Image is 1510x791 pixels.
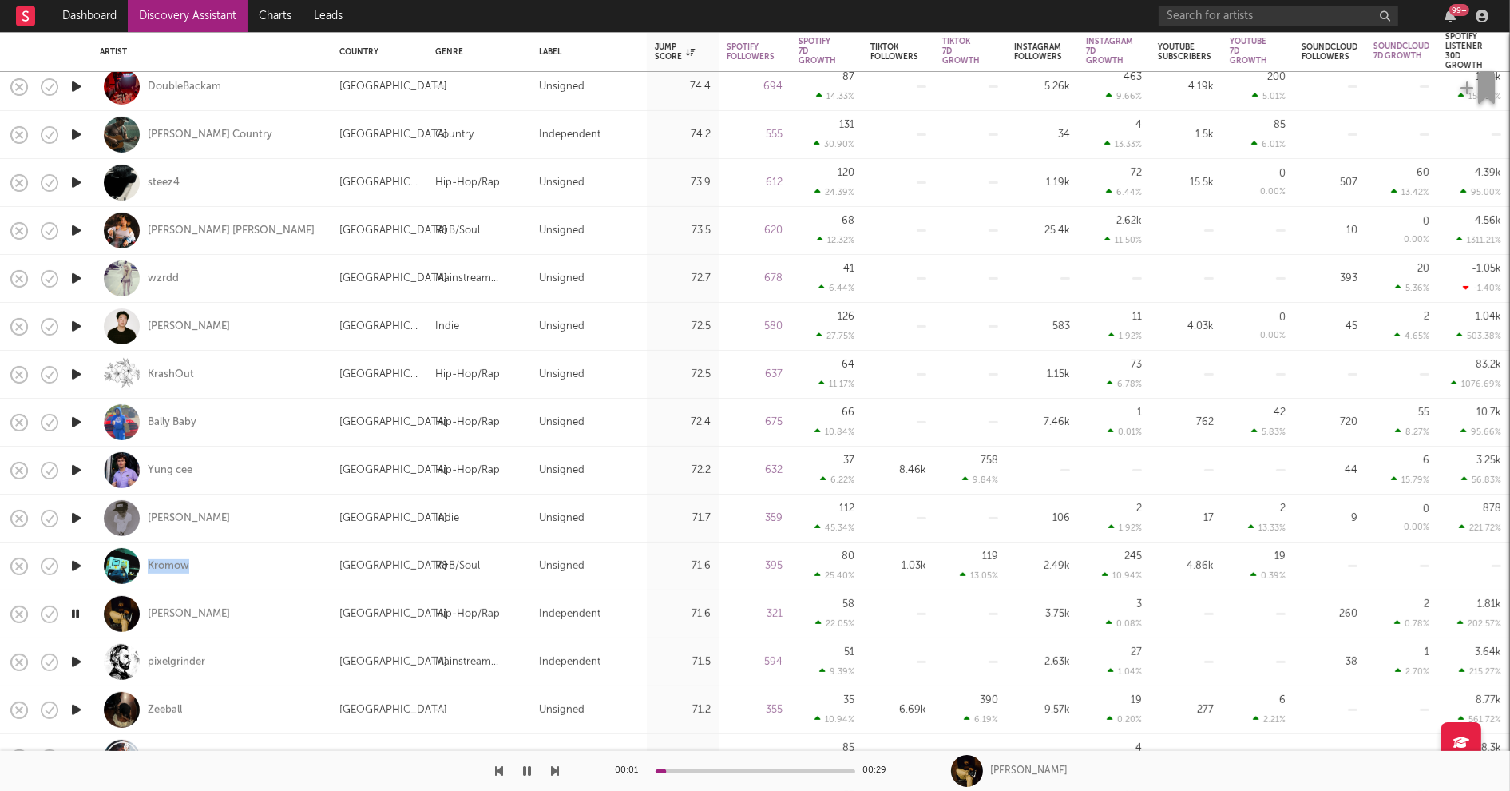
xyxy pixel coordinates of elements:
div: 25.4k [1014,221,1070,240]
div: 260 [1302,604,1357,623]
div: 632 [727,460,783,479]
a: [PERSON_NAME] [148,511,230,525]
div: [GEOGRAPHIC_DATA] [339,460,447,479]
div: 0 [1423,217,1429,227]
div: Unsigned [539,316,585,336]
div: 5.26k [1014,77,1070,96]
div: 00:01 [616,761,648,781]
div: 10.84 % [814,427,854,437]
div: [GEOGRAPHIC_DATA] [339,268,447,288]
div: 583 [1014,316,1070,336]
div: 6.69k [870,700,926,719]
div: 56.83 % [1461,475,1501,485]
div: [GEOGRAPHIC_DATA] [339,604,447,623]
div: 30.90 % [814,139,854,149]
div: 2.70 % [1395,666,1429,677]
div: Tiktok Followers [870,42,918,62]
div: Unsigned [539,173,585,192]
div: 0.08 % [1106,618,1142,629]
div: 73 [1131,360,1142,370]
div: 71.6 [655,556,711,575]
div: 1.19k [1014,173,1070,192]
div: 1311.21 % [1456,235,1501,245]
div: Hip-Hop/Rap [435,604,500,623]
div: 4.65 % [1394,331,1429,341]
div: DoubleBackam [148,79,221,93]
div: Jump Score [655,42,695,62]
div: 27 [1131,647,1142,658]
div: 463 [1124,72,1142,82]
div: [PERSON_NAME] [991,764,1068,778]
div: 0 [1279,169,1286,179]
div: 11.17 % [818,379,854,389]
div: Unsigned [539,221,585,240]
div: 1.04k [1476,312,1501,322]
div: 80 [842,551,854,562]
div: 6 [1423,455,1429,466]
div: 2.21 % [1253,714,1286,725]
div: 106 [1014,508,1070,527]
div: Mainstream Electronic [435,268,523,288]
div: Independent [539,604,600,623]
div: 1.92 % [1108,523,1142,533]
div: 74.2 [655,125,711,144]
div: 0.00 % [1260,188,1286,197]
a: [PERSON_NAME] [148,606,230,621]
div: 4.39k [1475,168,1501,178]
div: 6.01 % [1251,139,1286,149]
div: 15.79 % [1391,475,1429,485]
div: 131 [839,120,854,130]
div: 71.5 [655,652,711,671]
div: [GEOGRAPHIC_DATA] [339,748,447,767]
div: 120 [838,168,854,178]
div: 6.22 % [820,475,854,485]
div: 6.44 % [818,283,854,293]
div: Unsigned [539,364,585,384]
div: Unsigned [539,460,585,479]
div: 637 [727,364,783,384]
div: Soundcloud 7D Growth [1373,42,1429,61]
div: [GEOGRAPHIC_DATA] [339,173,419,192]
div: 8.27 % [1395,427,1429,437]
div: -1.05k [1472,264,1501,274]
div: 95.66 % [1460,427,1501,437]
div: 720 [1302,412,1357,431]
div: YouTube Subscribers [1158,42,1211,62]
div: 1.03k [870,556,926,575]
div: Hip-Hop/Rap [435,460,500,479]
div: 9.66 % [1106,91,1142,101]
div: 3.75k [1014,604,1070,623]
a: [PERSON_NAME] [PERSON_NAME] [148,223,315,237]
a: steez4 [148,175,180,189]
div: 34 [1014,125,1070,144]
div: [PERSON_NAME] [148,319,230,333]
div: 13.42 % [1391,187,1429,197]
div: 1076.69 % [1451,379,1501,389]
div: Unsigned [539,556,585,575]
a: KrashOut [148,367,194,381]
div: [GEOGRAPHIC_DATA] [339,508,447,527]
div: 694 [727,77,783,96]
a: Yung cee [148,463,192,477]
div: 60 [1417,168,1429,178]
div: [GEOGRAPHIC_DATA] [339,652,447,671]
div: 0.01 % [1108,427,1142,437]
a: wzrdd [148,271,179,285]
div: 612 [727,173,783,192]
div: 4 [1135,120,1142,130]
div: 8.77k [1476,695,1501,706]
div: 112 [839,503,854,514]
div: 1 [1137,407,1142,418]
div: 678 [727,268,783,288]
div: 45 [1302,316,1357,336]
div: 58 [842,599,854,610]
div: 1.81k [1477,599,1501,610]
div: [GEOGRAPHIC_DATA] [339,125,447,144]
div: 9 [1302,508,1357,527]
div: 555 [727,125,783,144]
